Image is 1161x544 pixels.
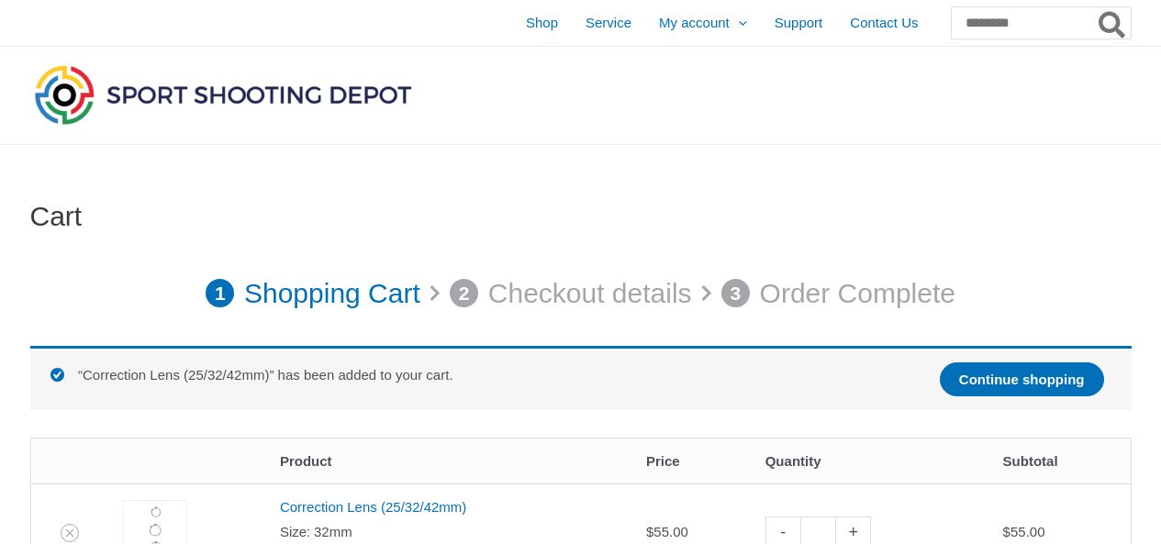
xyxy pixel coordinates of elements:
th: Subtotal [989,439,1131,483]
a: Correction Lens (25/32/42mm) [280,499,466,515]
th: Quantity [752,439,989,483]
bdi: 55.00 [646,524,688,539]
a: 1 Shopping Cart [206,268,420,319]
a: Remove Correction Lens (25/32/42mm) from cart [61,524,79,542]
th: Price [632,439,752,483]
div: “Correction Lens (25/32/42mm)” has been added to your cart. [30,346,1132,410]
a: 2 Checkout details [450,268,692,319]
img: Sport Shooting Depot [30,61,416,128]
button: Search [1095,7,1131,39]
span: 1 [206,279,235,308]
a: Continue shopping [940,362,1104,396]
span: $ [646,524,653,539]
h1: Cart [30,200,1132,233]
p: Shopping Cart [244,268,420,319]
span: $ [1003,524,1010,539]
bdi: 55.00 [1003,524,1045,539]
th: Product [266,439,632,483]
p: Checkout details [488,268,692,319]
span: 2 [450,279,479,308]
